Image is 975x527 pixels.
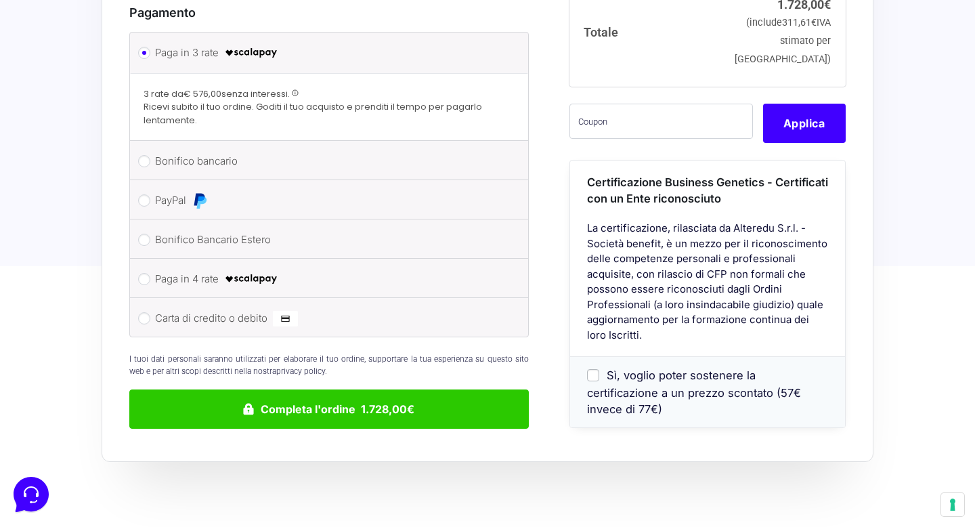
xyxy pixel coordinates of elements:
[587,369,599,381] input: Sì, voglio poter sostenere la certificazione a un prezzo scontato (57€ invece di 77€)
[65,98,92,125] img: dark
[22,135,249,163] button: Start a Conversation
[155,151,498,171] label: Bonifico bancario
[569,104,753,139] input: Coupon
[43,98,70,125] img: dark
[210,421,227,434] p: Help
[22,98,49,125] img: dark
[224,271,278,287] img: scalapay-logo-black.png
[11,11,227,54] h2: Hello from Marketers 👋
[276,366,325,376] a: privacy policy
[155,43,498,63] label: Paga in 3 rate
[11,474,51,515] iframe: Customerly Messenger Launcher
[129,353,529,377] p: I tuoi dati personali saranno utilizzati per elaborare il tuo ordine, supportare la tua esperienz...
[782,17,817,28] span: 311,61
[41,421,64,434] p: Home
[941,493,964,516] button: Le tue preferenze relative al consenso per le tecnologie di tracciamento
[587,175,828,206] span: Certificazione Business Genetics - Certificati con un Ente riconosciuto
[129,3,529,22] h3: Pagamento
[570,222,845,357] div: La certificazione, rilasciata da Alteredu S.r.l. - Società benefit, è un mezzo per il riconoscime...
[192,192,208,209] img: PayPal
[30,219,221,232] input: Search for an Article...
[735,17,831,65] small: (include IVA stimato per [GEOGRAPHIC_DATA])
[22,190,92,201] span: Find an Answer
[155,269,498,289] label: Paga in 4 rate
[587,369,801,417] span: Sì, voglio poter sostenere la certificazione a un prezzo scontato (57€ invece di 77€)
[22,76,110,87] span: Your Conversations
[129,389,529,429] button: Completa l'ordine 1.728,00€
[94,402,177,434] button: Messages
[97,144,190,154] span: Start a Conversation
[177,402,260,434] button: Help
[155,230,498,250] label: Bonifico Bancario Estero
[811,17,817,28] span: €
[155,190,498,211] label: PayPal
[763,104,846,143] button: Applica
[224,45,278,61] img: scalapay-logo-black.png
[116,421,155,434] p: Messages
[169,190,249,201] a: Open Help Center
[155,308,498,329] label: Carta di credito o debito
[273,310,298,326] img: Carta di credito o debito
[11,402,94,434] button: Home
